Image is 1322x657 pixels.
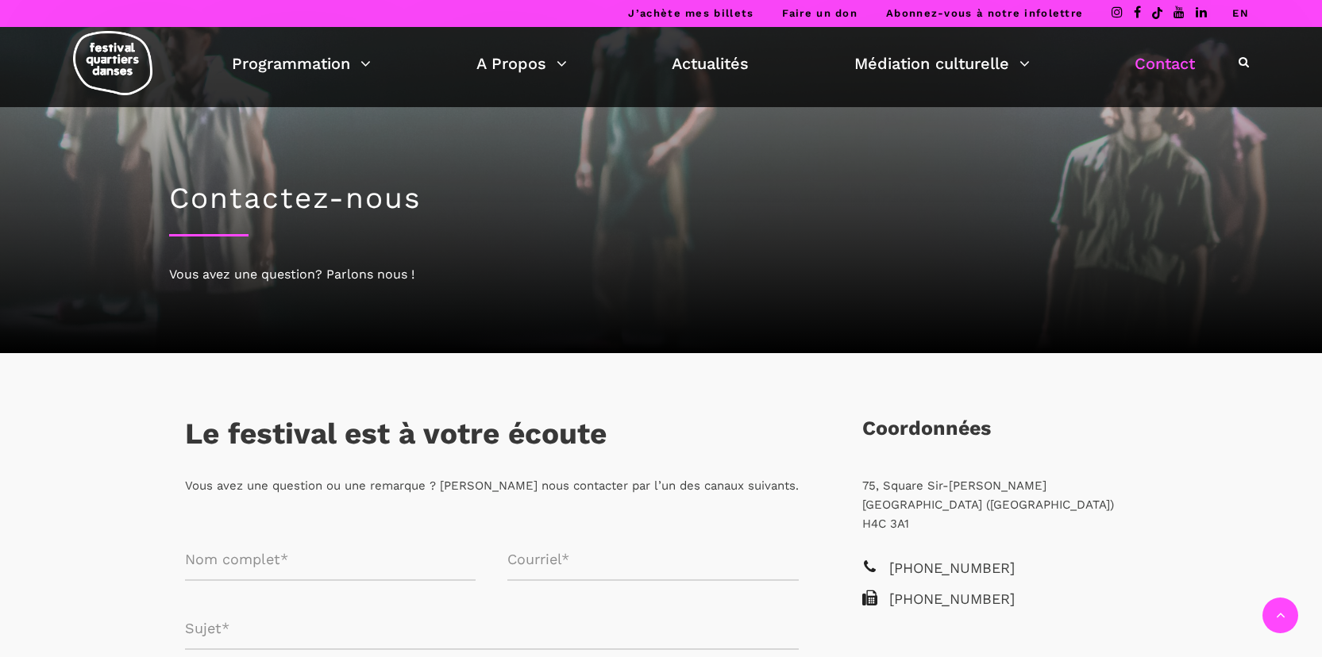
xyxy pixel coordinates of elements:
span: [PHONE_NUMBER] [889,557,1138,580]
input: Courriel* [507,539,799,581]
input: Sujet* [185,608,799,650]
a: EN [1232,7,1249,19]
a: Abonnez-vous à notre infolettre [886,7,1083,19]
a: Programmation [232,50,371,77]
h3: Coordonnées [862,417,991,456]
span: [PHONE_NUMBER] [889,588,1138,611]
a: A Propos [476,50,567,77]
h3: Le festival est à votre écoute [185,417,607,456]
input: Nom complet* [185,539,476,581]
p: 75, Square Sir-[PERSON_NAME] [GEOGRAPHIC_DATA] ([GEOGRAPHIC_DATA]) H4C 3A1 [862,476,1138,533]
a: Actualités [672,50,749,77]
p: Vous avez une question ou une remarque ? [PERSON_NAME] nous contacter par l’un des canaux suivants. [185,476,799,495]
a: J’achète mes billets [628,7,754,19]
a: Médiation culturelle [854,50,1030,77]
h1: Contactez-nous [169,181,1154,216]
a: Faire un don [782,7,858,19]
a: Contact [1135,50,1195,77]
img: logo-fqd-med [73,31,152,95]
div: Vous avez une question? Parlons nous ! [169,264,1154,285]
